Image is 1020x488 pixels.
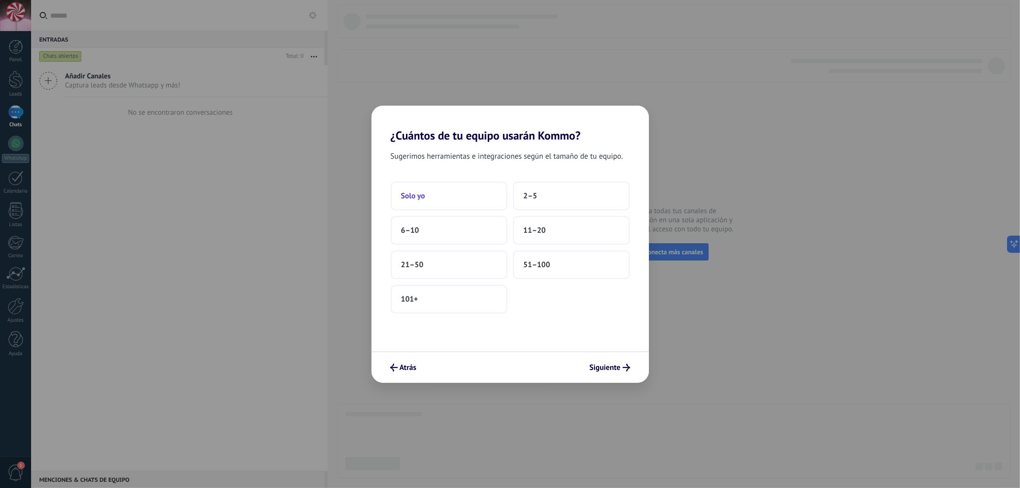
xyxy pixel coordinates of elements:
[401,226,419,235] span: 6–10
[401,260,424,270] span: 21–50
[513,250,630,279] button: 51–100
[513,182,630,210] button: 2–5
[400,364,417,371] span: Atrás
[391,250,507,279] button: 21–50
[391,216,507,245] button: 6–10
[391,285,507,314] button: 101+
[372,106,649,142] h2: ¿Cuántos de tu equipo usarán Kommo?
[590,364,621,371] span: Siguiente
[386,359,421,376] button: Atrás
[524,191,537,201] span: 2–5
[391,182,507,210] button: Solo yo
[401,191,425,201] span: Solo yo
[513,216,630,245] button: 11–20
[401,294,418,304] span: 101+
[391,150,623,163] span: Sugerimos herramientas e integraciones según el tamaño de tu equipo.
[585,359,635,376] button: Siguiente
[524,226,546,235] span: 11–20
[524,260,550,270] span: 51–100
